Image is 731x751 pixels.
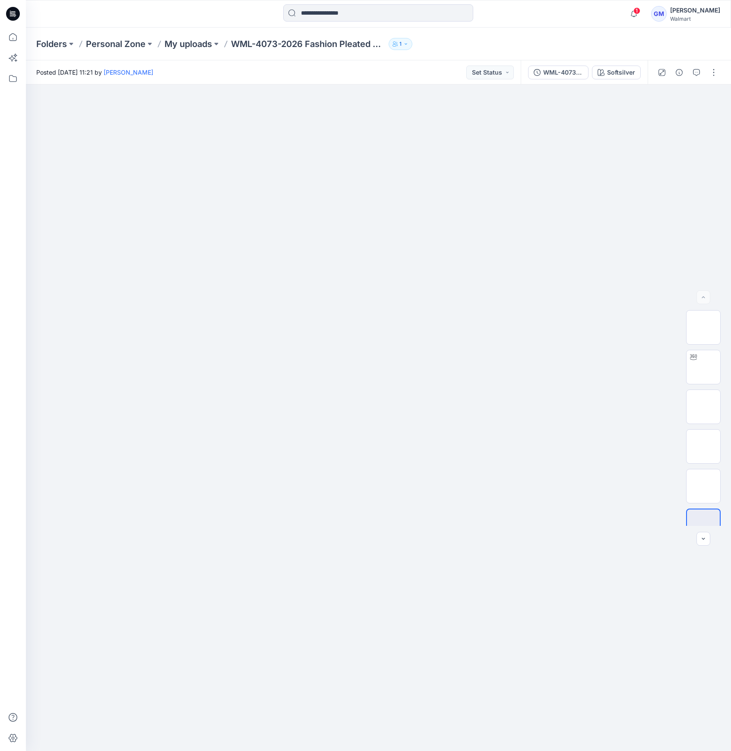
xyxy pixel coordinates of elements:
button: WML-4073-2026 Fashion Pleated Pant_Full Colorway [528,66,589,79]
span: 1 [633,7,640,14]
div: GM [651,6,667,22]
p: WML-4073-2026 Fashion Pleated Pant [231,38,385,50]
button: 1 [389,38,412,50]
div: Walmart [670,16,720,22]
div: Softsilver [607,68,635,77]
a: Personal Zone [86,38,146,50]
button: Details [672,66,686,79]
p: 1 [399,39,402,49]
a: My uploads [165,38,212,50]
a: Folders [36,38,67,50]
button: Softsilver [592,66,641,79]
a: [PERSON_NAME] [104,69,153,76]
div: [PERSON_NAME] [670,5,720,16]
span: Posted [DATE] 11:21 by [36,68,153,77]
div: WML-4073-2026 Fashion Pleated Pant_Full Colorway [543,68,583,77]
